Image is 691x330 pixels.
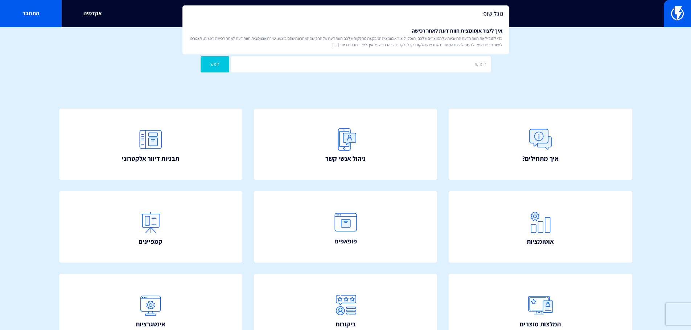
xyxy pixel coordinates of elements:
[136,319,165,329] span: אינטגרציות
[201,56,230,72] button: חפש
[325,154,366,163] span: ניהול אנשי קשר
[59,109,243,180] a: תבניות דיוור אלקטרוני
[59,191,243,263] a: קמפיינים
[11,38,680,53] h1: איך אפשר לעזור?
[522,154,559,163] span: איך מתחילים?
[520,319,561,329] span: המלצות מוצרים
[254,191,437,263] a: פופאפים
[449,191,632,263] a: אוטומציות
[122,154,179,163] span: תבניות דיוור אלקטרוני
[336,319,356,329] span: ביקורות
[182,5,509,22] input: חיפוש מהיר...
[231,56,490,72] input: חיפוש
[186,24,505,51] a: איך ליצור אוטומצית חוות דעת לאחר רכישהכדי להגדיל את חוות הדעת החיוביות על המוצרים שלכם, תוכלו ליצ...
[449,109,632,180] a: איך מתחילים?
[334,237,357,246] span: פופאפים
[189,35,502,47] span: כדי להגדיל את חוות הדעת החיוביות על המוצרים שלכם, תוכלו ליצור אוטומציה המבקשת מהלקוח שלכם חוות דע...
[527,237,554,246] span: אוטומציות
[139,237,163,246] span: קמפיינים
[254,109,437,180] a: ניהול אנשי קשר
